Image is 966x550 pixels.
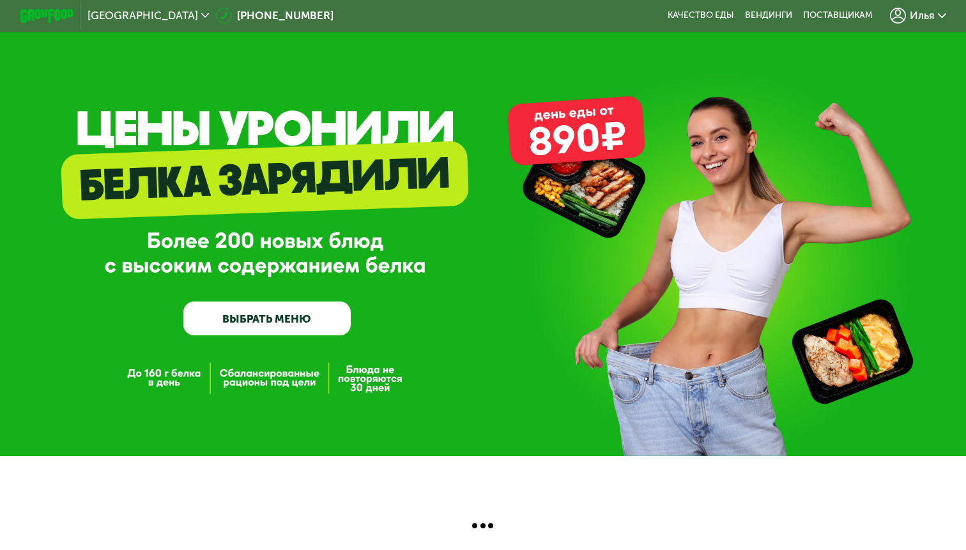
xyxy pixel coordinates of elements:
[803,10,873,21] div: поставщикам
[745,10,792,21] a: Вендинги
[910,10,935,21] span: Илья
[183,302,350,335] a: ВЫБРАТЬ МЕНЮ
[216,8,334,24] a: [PHONE_NUMBER]
[88,10,198,21] span: [GEOGRAPHIC_DATA]
[668,10,734,21] a: Качество еды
